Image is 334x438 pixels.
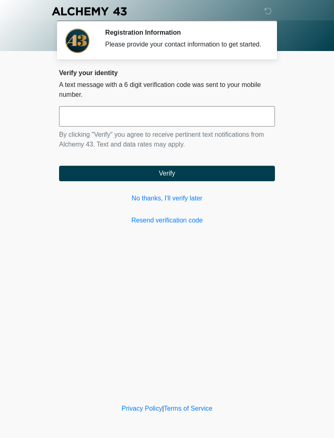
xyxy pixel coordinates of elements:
[122,405,163,412] a: Privacy Policy
[162,405,164,412] a: |
[105,29,263,36] h2: Registration Information
[59,193,275,203] a: No thanks, I'll verify later
[59,216,275,225] a: Resend verification code
[105,40,263,49] div: Please provide your contact information to get started.
[51,6,127,16] img: Alchemy 43 Logo
[59,69,275,77] h2: Verify your identity
[59,130,275,149] p: By clicking "Verify" you agree to receive pertinent text notifications from Alchemy 43. Text and ...
[164,405,212,412] a: Terms of Service
[65,29,90,53] img: Agent Avatar
[59,166,275,181] button: Verify
[59,80,275,100] p: A text message with a 6 digit verification code was sent to your mobile number.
